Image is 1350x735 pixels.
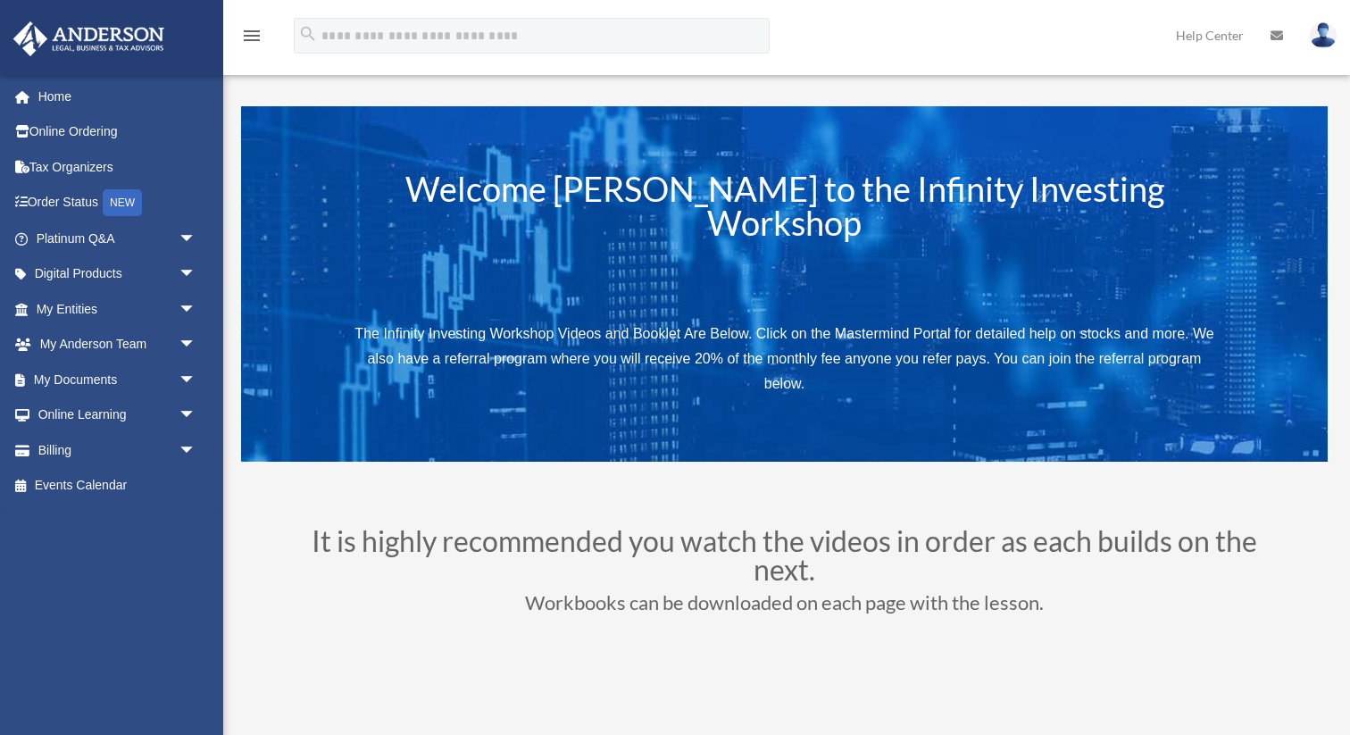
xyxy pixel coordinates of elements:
[241,25,262,46] i: menu
[12,114,223,150] a: Online Ordering
[179,291,214,328] span: arrow_drop_down
[12,256,223,292] a: Digital Productsarrow_drop_down
[103,189,142,216] div: NEW
[1310,22,1337,48] img: User Pic
[12,185,223,221] a: Order StatusNEW
[179,432,214,469] span: arrow_drop_down
[12,221,223,256] a: Platinum Q&Aarrow_drop_down
[179,256,214,293] span: arrow_drop_down
[241,31,262,46] a: menu
[8,21,170,56] img: Anderson Advisors Platinum Portal
[303,527,1267,593] h2: It is highly recommended you watch the videos in order as each builds on the next.
[12,327,223,363] a: My Anderson Teamarrow_drop_down
[12,362,223,397] a: My Documentsarrow_drop_down
[179,397,214,434] span: arrow_drop_down
[179,221,214,257] span: arrow_drop_down
[303,593,1267,622] h3: Workbooks can be downloaded on each page with the lesson.
[12,291,223,327] a: My Entitiesarrow_drop_down
[354,326,1213,391] span: The Infinity Investing Workshop Videos and Booklet Are Below. Click on the Mastermind Portal for ...
[405,168,1164,243] span: Welcome [PERSON_NAME] to the Infinity Investing Workshop
[12,432,223,468] a: Billingarrow_drop_down
[12,79,223,114] a: Home
[12,468,223,504] a: Events Calendar
[298,24,318,44] i: search
[179,362,214,398] span: arrow_drop_down
[12,397,223,433] a: Online Learningarrow_drop_down
[179,327,214,363] span: arrow_drop_down
[12,149,223,185] a: Tax Organizers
